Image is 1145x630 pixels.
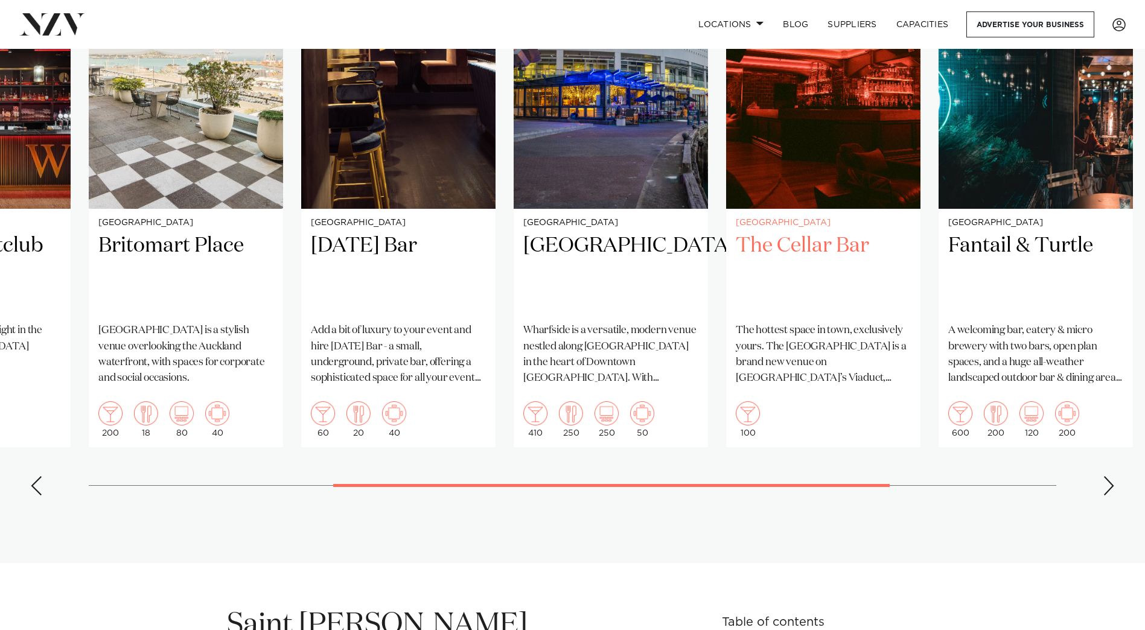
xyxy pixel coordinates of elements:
h6: Table of contents [722,616,919,629]
img: dining.png [346,401,371,425]
a: Locations [689,11,773,37]
div: 250 [559,401,583,437]
p: Wharfside is a versatile, modern venue nestled along [GEOGRAPHIC_DATA] in the heart of Downtown [... [523,323,698,386]
div: 120 [1019,401,1044,437]
img: cocktail.png [98,401,123,425]
p: Add a bit of luxury to your event and hire [DATE] Bar - a small, underground, private bar, offeri... [311,323,486,386]
small: [GEOGRAPHIC_DATA] [948,218,1123,227]
div: 20 [346,401,371,437]
a: Advertise your business [966,11,1094,37]
div: 600 [948,401,972,437]
img: cocktail.png [311,401,335,425]
p: A welcoming bar, eatery & micro brewery with two bars, open plan spaces, and a huge all-weather l... [948,323,1123,386]
div: 80 [170,401,194,437]
small: [GEOGRAPHIC_DATA] [736,218,911,227]
img: cocktail.png [948,401,972,425]
img: meeting.png [205,401,229,425]
div: 200 [984,401,1008,437]
img: cocktail.png [736,401,760,425]
h2: Britomart Place [98,232,273,314]
img: theatre.png [1019,401,1044,425]
div: 18 [134,401,158,437]
div: 40 [382,401,406,437]
div: 250 [595,401,619,437]
div: 60 [311,401,335,437]
div: 50 [630,401,654,437]
div: 410 [523,401,547,437]
small: [GEOGRAPHIC_DATA] [311,218,486,227]
div: 40 [205,401,229,437]
small: [GEOGRAPHIC_DATA] [523,218,698,227]
img: nzv-logo.png [19,13,85,35]
h2: [DATE] Bar [311,232,486,314]
h2: [GEOGRAPHIC_DATA] [523,232,698,314]
a: SUPPLIERS [818,11,886,37]
small: [GEOGRAPHIC_DATA] [98,218,273,227]
h2: Fantail & Turtle [948,232,1123,314]
img: meeting.png [382,401,406,425]
h2: The Cellar Bar [736,232,911,314]
img: meeting.png [1055,401,1079,425]
a: Capacities [887,11,958,37]
a: BLOG [773,11,818,37]
div: 100 [736,401,760,437]
img: dining.png [559,401,583,425]
div: 200 [98,401,123,437]
p: [GEOGRAPHIC_DATA] is a stylish venue overlooking the Auckland waterfront, with spaces for corpora... [98,323,273,386]
img: dining.png [134,401,158,425]
img: meeting.png [630,401,654,425]
img: theatre.png [170,401,194,425]
img: dining.png [984,401,1008,425]
p: The hottest space in town, exclusively yours. The [GEOGRAPHIC_DATA] is a brand new venue on [GEOG... [736,323,911,386]
div: 200 [1055,401,1079,437]
img: cocktail.png [523,401,547,425]
img: theatre.png [595,401,619,425]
